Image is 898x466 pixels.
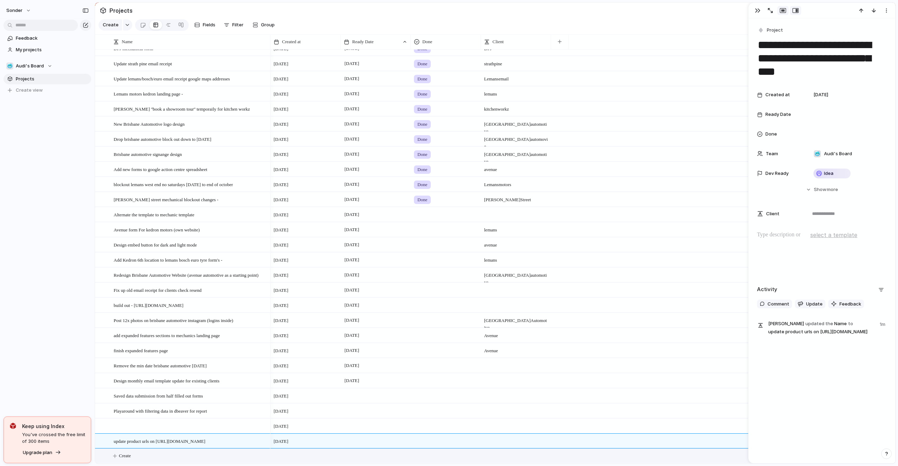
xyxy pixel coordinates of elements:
[16,76,89,83] span: Projects
[343,271,361,279] span: [DATE]
[274,438,288,445] span: [DATE]
[114,271,259,279] span: Redesign Brisbane Automotive Website (avenue automotive as a starting point)
[765,131,777,138] span: Done
[114,195,219,203] span: [PERSON_NAME] street mechanical blockout changes -
[114,105,250,113] span: [PERSON_NAME] ''book a showroom tour'' temporaily for kitchen workz
[766,210,779,217] span: Client
[114,286,202,294] span: Fix up old email receipt for clients check resend
[492,38,504,45] span: Client
[481,72,551,83] span: Lemans email
[806,301,823,308] span: Update
[481,268,551,286] span: [GEOGRAPHIC_DATA] automotive
[282,38,301,45] span: Created at
[274,317,288,324] span: [DATE]
[16,87,43,94] span: Create view
[481,147,551,165] span: [GEOGRAPHIC_DATA] automotive
[848,320,853,327] span: to
[274,242,288,249] span: [DATE]
[3,5,35,16] button: sonder
[343,165,361,173] span: [DATE]
[813,91,828,98] span: [DATE]
[274,151,288,158] span: [DATE]
[824,150,852,157] span: Audi's Board
[768,320,876,335] span: Name update product urls on [URL][DOMAIN_NAME]
[481,57,551,67] span: strathpine
[114,301,183,309] span: build out - [URL][DOMAIN_NAME]
[343,195,361,204] span: [DATE]
[274,91,288,98] span: [DATE]
[114,316,233,324] span: Post 12x photos on brisbane automotive instagram (logins inside)
[274,302,288,309] span: [DATE]
[114,437,205,445] span: update product urls on [URL][DOMAIN_NAME]
[114,90,183,98] span: Lemans motors kedron landing page -
[114,346,168,354] span: finish expanded features page
[249,19,278,31] button: Group
[274,166,288,173] span: [DATE]
[756,25,785,35] button: Project
[232,21,243,28] span: Filter
[809,230,858,240] button: select a template
[274,287,288,294] span: [DATE]
[343,120,361,128] span: [DATE]
[274,196,288,203] span: [DATE]
[481,162,551,173] span: avenue
[22,422,85,430] span: Keep using Index
[417,91,427,98] span: Done
[481,238,551,249] span: avenue
[343,346,361,355] span: [DATE]
[4,33,91,44] a: Feedback
[114,150,182,158] span: Brisbane automotive signange design
[114,392,203,400] span: Saved data submission from half filled out forms
[343,135,361,143] span: [DATE]
[6,63,13,70] div: 🥶
[114,180,233,188] span: blockout lemans west end no saturdays [DATE] to end of october
[22,431,85,445] span: You've crossed the free limit of 300 items
[828,300,864,309] button: Feedback
[114,135,211,143] span: Drop brisbane automotive block out down to [DATE]
[23,449,52,456] span: Upgrade plan
[481,177,551,188] span: Lemans motors
[114,361,207,369] span: Remove the min date brisbane automotive [DATE]
[417,166,427,173] span: Done
[16,46,89,53] span: My projects
[16,63,44,70] span: Audi's Board
[4,85,91,96] button: Create view
[343,241,361,249] span: [DATE]
[810,231,857,239] span: select a template
[765,111,791,118] span: Ready Date
[103,21,119,28] span: Create
[481,192,551,203] span: [PERSON_NAME] Street
[757,300,792,309] button: Comment
[343,286,361,294] span: [DATE]
[99,19,122,31] button: Create
[274,347,288,354] span: [DATE]
[274,408,288,415] span: [DATE]
[481,102,551,113] span: kitchen workz
[21,448,63,458] button: Upgrade plan
[481,328,551,339] span: Avenue
[343,180,361,189] span: [DATE]
[880,320,887,328] span: 1m
[343,331,361,340] span: [DATE]
[839,301,861,308] span: Feedback
[203,21,215,28] span: Fields
[114,74,230,83] span: Update lemans/bosch/euro email receipt google maps addresses
[16,35,89,42] span: Feedback
[757,285,777,294] h2: Activity
[274,257,288,264] span: [DATE]
[417,106,427,113] span: Done
[343,150,361,158] span: [DATE]
[814,150,821,157] div: 🥶
[4,74,91,84] a: Projects
[114,225,200,234] span: Avenue form For kedron motors (own website)
[4,45,91,55] a: My projects
[343,90,361,98] span: [DATE]
[805,320,833,327] span: updated the
[481,253,551,264] span: lemans
[757,183,887,196] button: Showmore
[417,76,427,83] span: Done
[274,181,288,188] span: [DATE]
[343,301,361,309] span: [DATE]
[274,136,288,143] span: [DATE]
[343,210,361,219] span: [DATE]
